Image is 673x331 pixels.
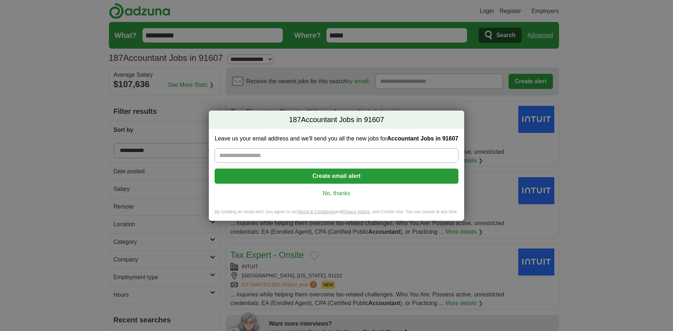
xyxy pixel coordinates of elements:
a: No, thanks [220,189,452,197]
label: Leave us your email address and we'll send you all the new jobs for [215,135,458,143]
div: By creating an email alert, you agree to our and , and Cookie Use. You can cancel at any time. [209,209,464,221]
a: Privacy Notice [342,209,370,214]
button: Create email alert [215,169,458,184]
h2: Accountant Jobs in 91607 [209,111,464,129]
strong: Accountant Jobs in 91607 [387,135,458,142]
span: 187 [289,115,301,125]
a: Terms & Conditions [298,209,335,214]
